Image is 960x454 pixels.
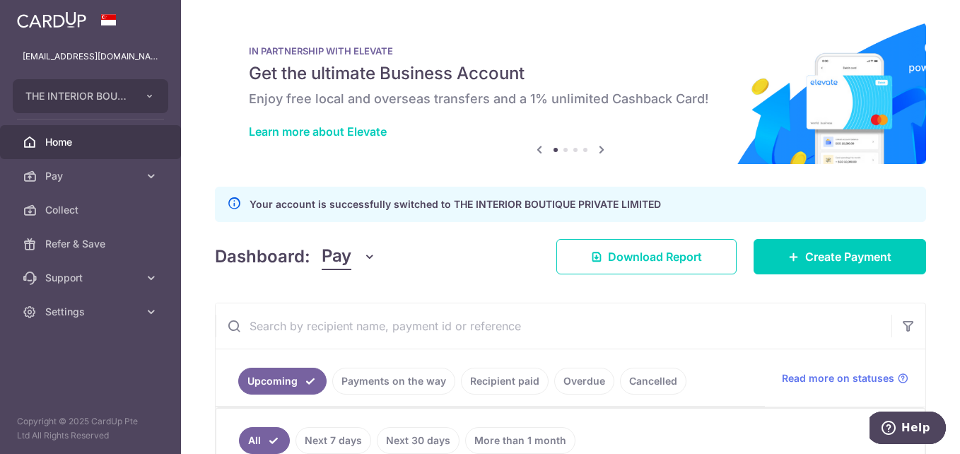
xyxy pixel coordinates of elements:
[461,368,549,395] a: Recipient paid
[249,124,387,139] a: Learn more about Elevate
[13,79,168,113] button: THE INTERIOR BOUTIQUE PRIVATE LIMITED
[754,239,926,274] a: Create Payment
[332,368,455,395] a: Payments on the way
[23,50,158,64] p: [EMAIL_ADDRESS][DOMAIN_NAME]
[782,371,894,385] span: Read more on statuses
[250,196,661,213] p: Your account is successfully switched to THE INTERIOR BOUTIQUE PRIVATE LIMITED
[465,427,575,454] a: More than 1 month
[32,10,61,23] span: Help
[556,239,737,274] a: Download Report
[215,244,310,269] h4: Dashboard:
[239,427,290,454] a: All
[45,305,139,319] span: Settings
[238,368,327,395] a: Upcoming
[17,11,86,28] img: CardUp
[45,169,139,183] span: Pay
[45,203,139,217] span: Collect
[249,62,892,85] h5: Get the ultimate Business Account
[554,368,614,395] a: Overdue
[322,243,351,270] span: Pay
[295,427,371,454] a: Next 7 days
[25,89,130,103] span: THE INTERIOR BOUTIQUE PRIVATE LIMITED
[805,248,891,265] span: Create Payment
[608,248,702,265] span: Download Report
[45,237,139,251] span: Refer & Save
[870,412,946,447] iframe: Opens a widget where you can find more information
[782,371,908,385] a: Read more on statuses
[249,91,892,107] h6: Enjoy free local and overseas transfers and a 1% unlimited Cashback Card!
[45,271,139,285] span: Support
[322,243,376,270] button: Pay
[620,368,686,395] a: Cancelled
[216,303,891,349] input: Search by recipient name, payment id or reference
[215,23,926,164] img: Renovation banner
[45,135,139,149] span: Home
[249,45,892,57] p: IN PARTNERSHIP WITH ELEVATE
[377,427,459,454] a: Next 30 days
